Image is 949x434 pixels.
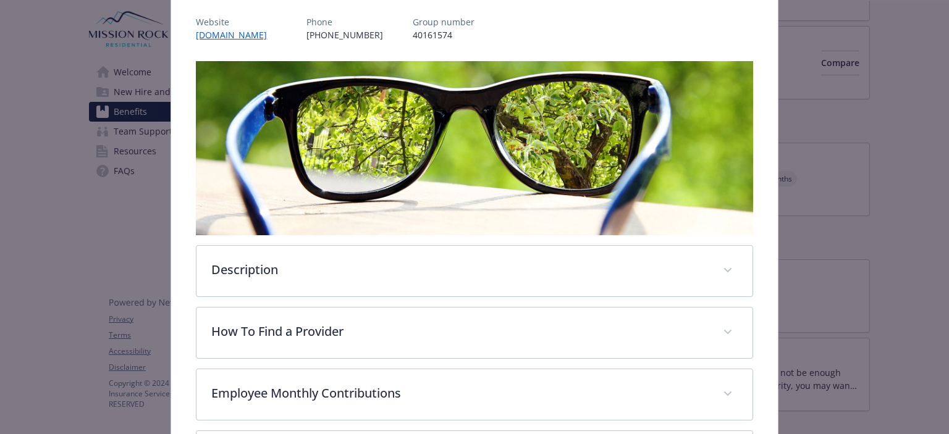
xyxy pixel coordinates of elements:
[211,384,707,403] p: Employee Monthly Contributions
[413,28,474,41] p: 40161574
[196,246,752,296] div: Description
[306,15,383,28] p: Phone
[196,15,277,28] p: Website
[196,29,277,41] a: [DOMAIN_NAME]
[196,307,752,358] div: How To Find a Provider
[196,369,752,420] div: Employee Monthly Contributions
[306,28,383,41] p: [PHONE_NUMBER]
[413,15,474,28] p: Group number
[211,261,707,279] p: Description
[196,61,753,235] img: banner
[211,322,707,341] p: How To Find a Provider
